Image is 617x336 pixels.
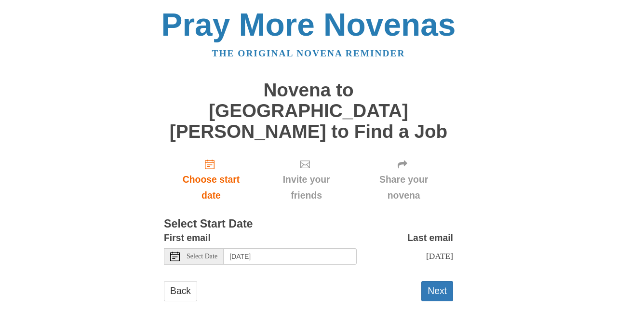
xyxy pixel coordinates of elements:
a: Back [164,281,197,301]
span: Select Date [187,253,217,260]
a: Choose start date [164,151,258,209]
label: Last email [407,230,453,246]
div: Click "Next" to confirm your start date first. [258,151,354,209]
button: Next [421,281,453,301]
a: The original novena reminder [212,48,405,58]
span: Invite your friends [268,172,345,203]
h3: Select Start Date [164,218,453,230]
span: Share your novena [364,172,443,203]
span: [DATE] [426,251,453,261]
label: First email [164,230,211,246]
h1: Novena to [GEOGRAPHIC_DATA][PERSON_NAME] to Find a Job [164,80,453,142]
a: Pray More Novenas [161,7,456,42]
span: Choose start date [174,172,249,203]
div: Click "Next" to confirm your start date first. [354,151,453,209]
